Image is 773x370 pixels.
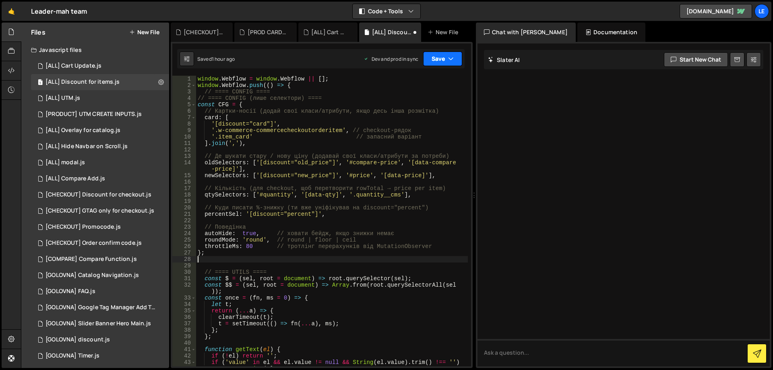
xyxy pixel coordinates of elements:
button: Save [423,52,462,66]
div: [ALL] UTM.js [45,95,80,102]
div: [CHECKOUT] Order confirm code.js [45,240,142,247]
div: 32 [172,282,196,295]
div: 16 [172,179,196,185]
div: 36 [172,314,196,320]
div: [CHECKOUT] Promocode.js [45,223,121,231]
div: 5 [172,101,196,108]
div: 16298/44400.js [31,348,169,364]
div: 16298/45143.js [31,203,169,219]
div: 16298/45418.js [31,74,169,90]
div: Dev and prod in sync [364,56,418,62]
div: 16298/44402.js [31,138,169,155]
div: [ALL] Compare Add.js [45,175,105,182]
button: Code + Tools [353,4,420,19]
div: [ALL] Cart Update.js [311,28,348,36]
div: 13 [172,153,196,159]
div: 35 [172,308,196,314]
div: 10 [172,134,196,140]
div: Chat with [PERSON_NAME] [476,23,576,42]
div: 16298/44466.js [31,332,169,348]
a: Le [754,4,769,19]
div: 16298/45324.js [31,90,169,106]
div: 1 [172,76,196,82]
div: 11 [172,140,196,147]
div: 27 [172,250,196,256]
h2: Files [31,28,45,37]
div: 25 [172,237,196,243]
div: 4 [172,95,196,101]
div: Saved [197,56,235,62]
div: 16298/45326.js [31,106,169,122]
div: [ALL] Discount for items.js [45,79,120,86]
div: 40 [172,340,196,346]
div: 33 [172,295,196,301]
div: [GOLOVNA] Timer.js [45,352,99,360]
div: 9 [172,127,196,134]
div: 20 [172,205,196,211]
div: 22 [172,217,196,224]
div: 16298/45111.js [31,122,169,138]
div: [ALL] Cart Update.js [45,62,101,70]
span: 1 [38,80,43,86]
div: [COMPARE] Compare Function.js [45,256,137,263]
div: 26 [172,243,196,250]
div: [CHECKOUT] Discount for checkout.js [184,28,223,36]
div: 16298/44401.js [31,316,169,332]
div: 18 [172,192,196,198]
div: 37 [172,320,196,327]
div: Javascript files [21,42,169,58]
div: 38 [172,327,196,333]
div: 31 [172,275,196,282]
div: 41 [172,346,196,353]
div: 17 [172,185,196,192]
div: 16298/44879.js [31,235,169,251]
div: 1 hour ago [212,56,235,62]
div: 19 [172,198,196,205]
div: [GOLOVNA] discount.js [45,336,110,343]
button: New File [129,29,159,35]
div: [ALL] Discount for items.js [372,28,411,36]
div: 34 [172,301,196,308]
div: [PRODUCT] UTM CREATE INPUTS.js [45,111,142,118]
h2: Slater AI [488,56,520,64]
div: [GOLOVNA] Catalog Navigation.js [45,272,139,279]
div: 2 [172,82,196,89]
div: [ALL] Hide Navbar on Scroll.js [45,143,128,150]
div: 30 [172,269,196,275]
div: 16298/44467.js [31,58,169,74]
div: 42 [172,353,196,359]
div: 15 [172,172,196,179]
div: [ALL] Overlay for catalog.js [45,127,120,134]
div: 14 [172,159,196,172]
div: [CHECKOUT] GTAG only for checkout.js [45,207,154,215]
div: 8 [172,121,196,127]
div: 28 [172,256,196,263]
div: [ALL] modal.js [45,159,85,166]
div: 16298/44463.js [31,283,169,300]
div: 16298/45243.js [31,187,169,203]
div: Leader-mah team [31,6,87,16]
div: 29 [172,263,196,269]
div: 16298/45144.js [31,219,169,235]
div: 3 [172,89,196,95]
div: [CHECKOUT] Discount for checkout.js [45,191,151,198]
a: 🤙 [2,2,21,21]
div: Documentation [577,23,645,42]
a: [DOMAIN_NAME] [680,4,752,19]
div: 24 [172,230,196,237]
div: 16298/44855.js [31,267,169,283]
div: 21 [172,211,196,217]
div: [PROD CARDS] Lazy Load Catalog.js [248,28,287,36]
div: 6 [172,108,196,114]
button: Start new chat [664,52,728,67]
div: [GOLOVNA] Slider Banner Hero Main.js [45,320,151,327]
div: 23 [172,224,196,230]
div: 16298/45098.js [31,171,169,187]
div: [GOLOVNA] FAQ.js [45,288,95,295]
div: 12 [172,147,196,153]
div: 7 [172,114,196,121]
div: 16298/44469.js [31,300,172,316]
div: New File [428,28,461,36]
div: 16298/44976.js [31,155,169,171]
